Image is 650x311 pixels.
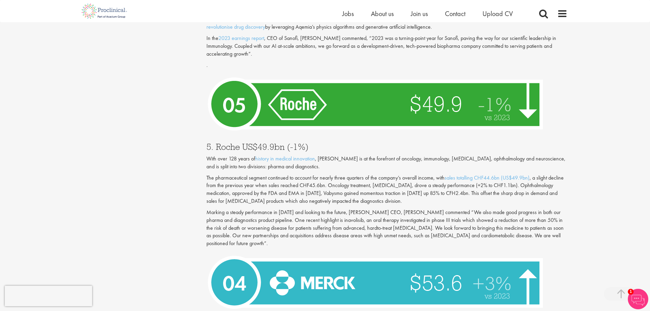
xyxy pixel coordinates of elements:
[371,9,394,18] a: About us
[206,34,567,58] p: In the , CEO of Sanofi, [PERSON_NAME] commented, “2023 was a turning-point year for Sanofi, pavin...
[206,155,567,171] p: With over 128 years of , [PERSON_NAME] is at the forefront of oncology, immunology, [MEDICAL_DATA...
[482,9,513,18] a: Upload CV
[342,9,354,18] a: Jobs
[218,34,264,42] a: 2023 earnings report
[5,286,92,306] iframe: reCAPTCHA
[411,9,428,18] a: Join us
[206,174,567,205] p: The pharmaceutical segment continued to account for nearly three quarters of the company’s overal...
[628,289,648,309] img: Chatbot
[445,174,530,181] a: sales totalling CHF44.6bn (US$49.9bn)
[628,289,634,295] span: 1
[255,155,315,162] a: history in medical innovation
[206,15,559,30] a: Sanofi and Aqemia plan to revolutionise drug discovery
[206,15,567,31] p: In line with this approach, at the end of 2023, the company signed a $140 million partnership wit...
[206,209,567,248] p: Marking a steady performance in [DATE] and looking to the future, [PERSON_NAME] CEO, [PERSON_NAME...
[445,9,465,18] a: Contact
[206,142,567,151] h3: 5. Roche US$49.9bn (-1%)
